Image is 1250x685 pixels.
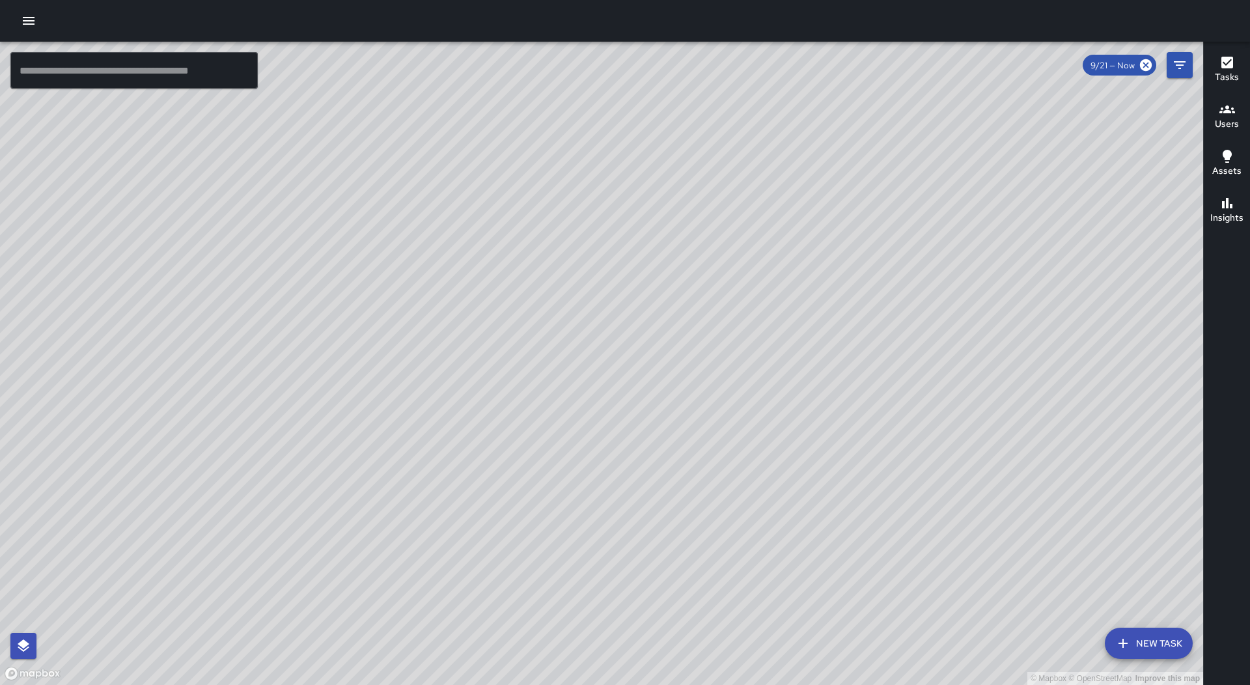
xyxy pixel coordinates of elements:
[1204,94,1250,141] button: Users
[1215,70,1239,85] h6: Tasks
[1215,117,1239,132] h6: Users
[1210,211,1243,225] h6: Insights
[1105,628,1193,659] button: New Task
[1083,60,1143,71] span: 9/21 — Now
[1204,141,1250,188] button: Assets
[1204,188,1250,234] button: Insights
[1167,52,1193,78] button: Filters
[1204,47,1250,94] button: Tasks
[1212,164,1242,178] h6: Assets
[1083,55,1156,76] div: 9/21 — Now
